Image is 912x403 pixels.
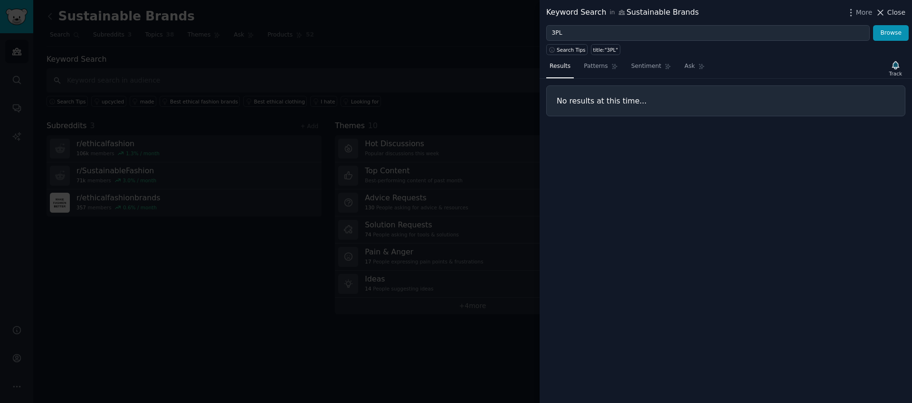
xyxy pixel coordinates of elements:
[546,7,699,19] div: Keyword Search Sustainable Brands
[550,62,570,71] span: Results
[546,25,870,41] input: Try a keyword related to your business
[886,58,905,78] button: Track
[631,62,661,71] span: Sentiment
[628,59,674,78] a: Sentiment
[591,44,620,55] a: title:"3PL"
[887,8,905,18] span: Close
[684,62,695,71] span: Ask
[873,25,909,41] button: Browse
[580,59,621,78] a: Patterns
[557,47,586,53] span: Search Tips
[546,59,574,78] a: Results
[875,8,905,18] button: Close
[593,47,618,53] div: title:"3PL"
[681,59,708,78] a: Ask
[584,62,608,71] span: Patterns
[856,8,873,18] span: More
[557,96,895,106] h3: No results at this time...
[889,70,902,77] div: Track
[846,8,873,18] button: More
[609,9,615,17] span: in
[546,44,588,55] button: Search Tips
